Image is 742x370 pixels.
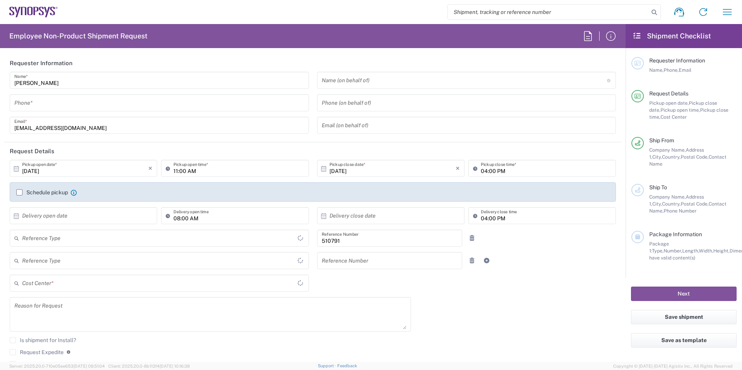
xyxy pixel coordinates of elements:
span: Server: 2025.20.0-710e05ee653 [9,364,105,368]
span: Height, [713,248,730,254]
a: Feedback [337,363,357,368]
span: Ship To [649,184,667,190]
label: Is shipment for Install? [10,337,76,343]
span: Length, [682,248,699,254]
span: Type, [652,248,664,254]
button: Save shipment [631,310,737,324]
span: Email [679,67,692,73]
label: Schedule pickup [16,189,68,195]
span: Ship From [649,137,674,144]
h2: Employee Non-Product Shipment Request [9,31,147,41]
h2: Requester Information [10,59,73,67]
span: Country, [662,201,681,207]
button: Next [631,287,737,301]
span: Copyright © [DATE]-[DATE] Agistix Inc., All Rights Reserved [613,363,733,370]
span: Company Name, [649,147,686,153]
a: Remove Reference [466,233,477,244]
span: Pickup open date, [649,100,689,106]
span: Phone Number [664,208,697,214]
input: Shipment, tracking or reference number [448,5,649,19]
a: Remove Reference [466,255,477,266]
span: Phone, [664,67,679,73]
i: × [456,162,460,175]
span: Postal Code, [681,201,709,207]
span: Name, [649,67,664,73]
span: Number, [664,248,682,254]
span: Requester Information [649,57,705,64]
span: City, [652,201,662,207]
span: Width, [699,248,713,254]
span: Pickup open time, [661,107,700,113]
span: [DATE] 10:16:38 [159,364,190,368]
a: Add Reference [481,255,492,266]
span: Client: 2025.20.0-8b113f4 [108,364,190,368]
button: Save as template [631,333,737,348]
span: Package Information [649,231,702,237]
span: Cost Center [661,114,687,120]
span: City, [652,154,662,160]
h2: Request Details [10,147,54,155]
span: Postal Code, [681,154,709,160]
i: × [148,162,153,175]
span: [DATE] 09:51:04 [73,364,105,368]
span: Company Name, [649,194,686,200]
span: Country, [662,154,681,160]
span: Package 1: [649,241,669,254]
label: Return label required [10,361,72,367]
h2: Shipment Checklist [633,31,711,41]
span: Request Details [649,90,688,97]
a: Support [318,363,337,368]
label: Request Expedite [10,349,64,355]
